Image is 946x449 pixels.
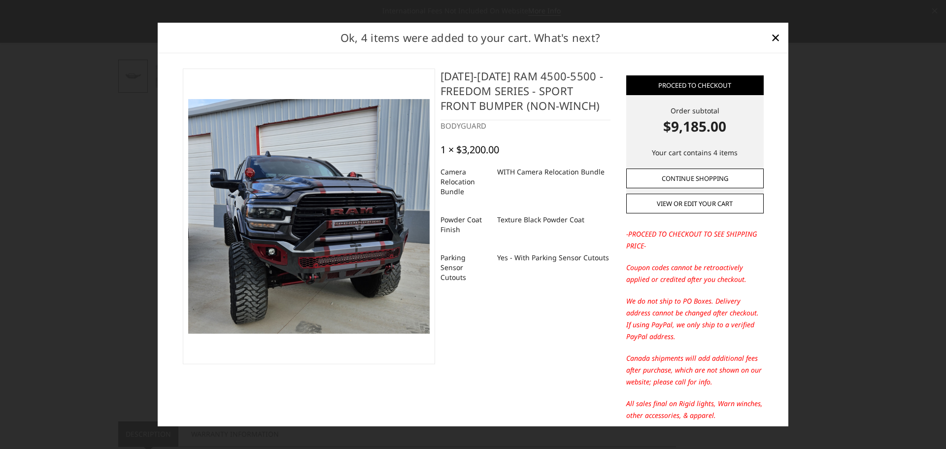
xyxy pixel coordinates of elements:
span: × [771,27,780,48]
dd: WITH Camera Relocation Bundle [497,163,605,181]
p: Coupon codes cannot be retroactively applied or credited after you checkout. [626,262,764,285]
div: Order subtotal [626,105,764,137]
p: All sales final on Rigid lights, Warn winches, other accessories, & apparel. [626,398,764,421]
h4: [DATE]-[DATE] Ram 4500-5500 - Freedom Series - Sport Front Bumper (non-winch) [440,69,610,120]
a: Proceed to checkout [626,75,764,95]
p: Canada shipments will add additional fees after purchase, which are not shown on our website; ple... [626,352,764,388]
a: Continue Shopping [626,169,764,188]
div: 1 × $3,200.00 [440,144,499,156]
dd: Texture Black Powder Coat [497,211,584,229]
iframe: Chat Widget [897,402,946,449]
dt: Parking Sensor Cutouts [440,249,490,286]
img: 2019-2025 Ram 4500-5500 - Freedom Series - Sport Front Bumper (non-winch) [188,99,430,334]
dt: Camera Relocation Bundle [440,163,490,201]
div: BODYGUARD [440,120,610,132]
dt: Powder Coat Finish [440,211,490,239]
p: -PROCEED TO CHECKOUT TO SEE SHIPPING PRICE- [626,228,764,252]
p: We do not ship to PO Boxes. Delivery address cannot be changed after checkout. If using PayPal, w... [626,295,764,343]
a: Close [768,30,783,45]
h2: Ok, 4 items were added to your cart. What's next? [173,30,768,46]
dd: Yes - With Parking Sensor Cutouts [497,249,609,267]
strong: $9,185.00 [626,116,764,137]
p: Your cart contains 4 items [626,147,764,159]
a: View or edit your cart [626,194,764,213]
